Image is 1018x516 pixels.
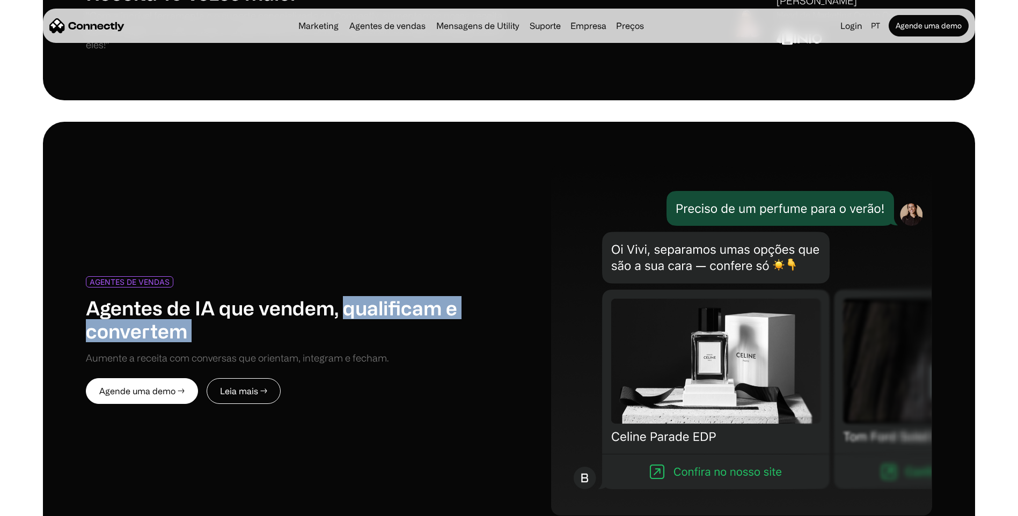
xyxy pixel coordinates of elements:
a: home [49,18,124,34]
aside: Language selected: Português (Brasil) [11,496,64,512]
div: Empresa [570,18,606,33]
h1: Agentes de IA que vendem, qualificam e convertem [86,296,509,342]
div: Empresa [567,18,610,33]
a: Agentes de vendas [345,21,430,30]
a: Login [836,18,867,33]
div: pt [871,18,880,33]
ul: Language list [21,497,64,512]
a: Agende uma demo [889,15,969,36]
a: Suporte [525,21,565,30]
a: Marketing [294,21,343,30]
div: pt [867,18,887,33]
a: Leia mais → [207,378,281,404]
a: Mensagens de Utility [432,21,523,30]
a: Preços [612,21,648,30]
div: AGENTES DE VENDAS [90,278,170,286]
a: Agende uma demo → [86,378,198,404]
div: Aumente a receita com conversas que orientam, integram e fecham. [86,351,389,365]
